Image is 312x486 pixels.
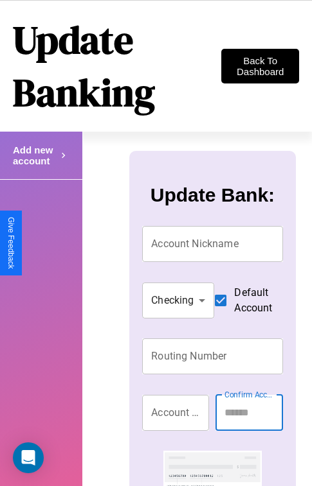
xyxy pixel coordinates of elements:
[13,442,44,473] div: Open Intercom Messenger
[225,389,276,400] label: Confirm Account Number
[13,13,221,119] h1: Update Banking
[6,217,15,269] div: Give Feedback
[234,285,272,316] span: Default Account
[221,49,299,83] button: Back To Dashboard
[13,144,58,166] h4: Add new account
[151,184,275,206] h3: Update Bank:
[142,282,214,318] div: Checking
